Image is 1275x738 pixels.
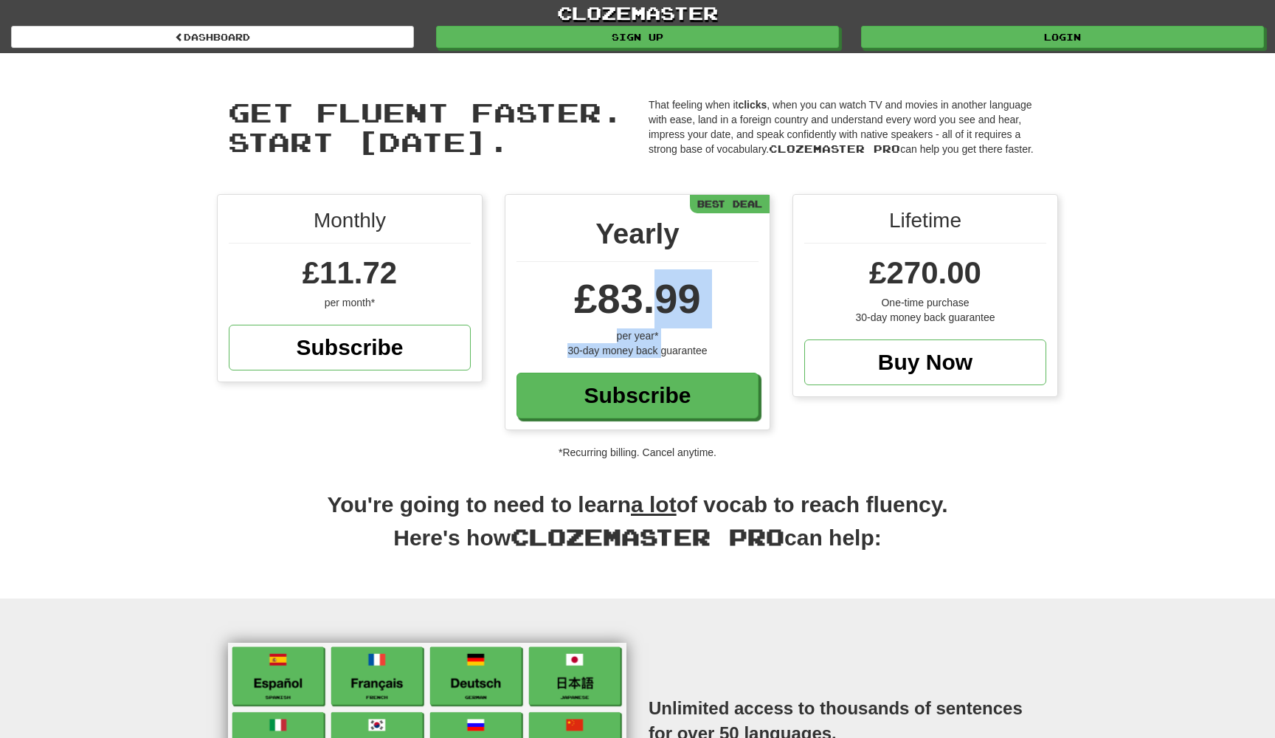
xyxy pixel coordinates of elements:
[574,275,700,322] span: £83.99
[690,195,770,213] div: Best Deal
[869,255,981,290] span: £270.00
[217,489,1058,569] h2: You're going to need to learn of vocab to reach fluency. Here's how can help:
[229,325,471,370] a: Subscribe
[804,206,1046,244] div: Lifetime
[738,99,767,111] strong: clicks
[649,97,1047,156] p: That feeling when it , when you can watch TV and movies in another language with ease, land in a ...
[229,206,471,244] div: Monthly
[511,523,784,550] span: Clozemaster Pro
[804,310,1046,325] div: 30-day money back guarantee
[303,255,397,290] span: £11.72
[436,26,839,48] a: Sign up
[11,26,414,48] a: Dashboard
[228,96,623,157] span: Get fluent faster. Start [DATE].
[516,328,759,343] div: per year*
[804,295,1046,310] div: One-time purchase
[804,339,1046,385] a: Buy Now
[769,142,900,155] span: Clozemaster Pro
[229,295,471,310] div: per month*
[516,373,759,418] a: Subscribe
[631,492,677,517] u: a lot
[516,213,759,262] div: Yearly
[516,343,759,358] div: 30-day money back guarantee
[861,26,1264,48] a: Login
